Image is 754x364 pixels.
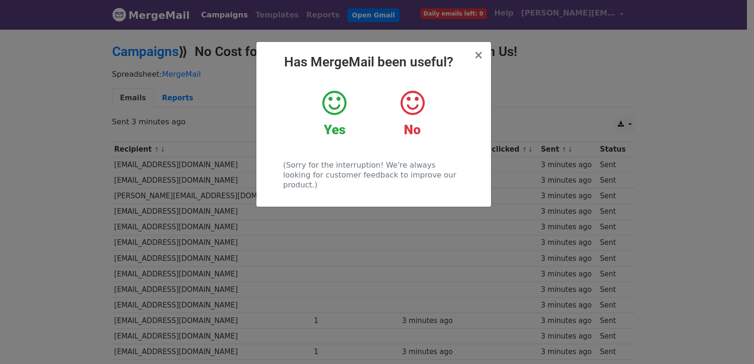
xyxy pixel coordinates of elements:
[264,54,484,70] h2: Has MergeMail been useful?
[380,89,444,138] a: No
[474,49,483,62] span: ×
[404,122,421,138] strong: No
[324,122,345,138] strong: Yes
[283,160,464,190] p: (Sorry for the interruption! We're always looking for customer feedback to improve our product.)
[474,49,483,61] button: Close
[303,89,366,138] a: Yes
